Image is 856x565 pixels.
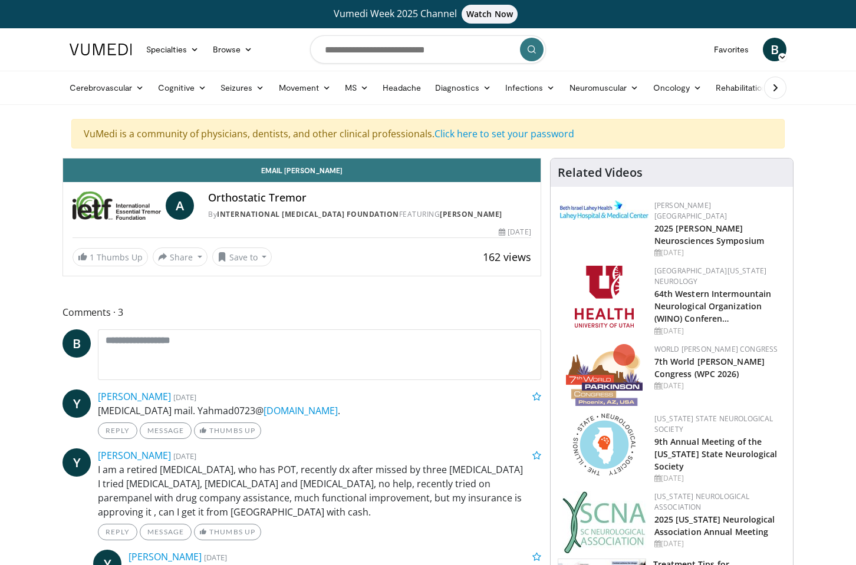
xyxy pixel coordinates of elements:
a: International [MEDICAL_DATA] Foundation [217,209,399,219]
span: 162 views [483,250,531,264]
a: Neuromuscular [562,76,646,100]
a: B [763,38,786,61]
a: Specialties [139,38,206,61]
a: 9th Annual Meeting of the [US_STATE] State Neurological Society [654,436,778,472]
a: Browse [206,38,260,61]
a: [PERSON_NAME][GEOGRAPHIC_DATA] [654,200,727,221]
p: [MEDICAL_DATA] mail. Yahmad0723@ . [98,404,541,418]
a: [US_STATE] State Neurological Society [654,414,773,434]
a: Message [140,422,192,439]
a: 2025 [PERSON_NAME] Neurosciences Symposium [654,223,764,246]
a: 7th World [PERSON_NAME] Congress (WPC 2026) [654,356,765,379]
a: Infections [498,76,562,100]
div: [DATE] [654,381,783,391]
img: f6362829-b0a3-407d-a044-59546adfd345.png.150x105_q85_autocrop_double_scale_upscale_version-0.2.png [575,266,634,328]
a: A [166,191,194,220]
a: Oncology [646,76,709,100]
div: [DATE] [654,247,783,258]
p: I am a retired [MEDICAL_DATA], who has POT, recently dx after missed by three [MEDICAL_DATA] I tr... [98,462,541,519]
img: b123db18-9392-45ae-ad1d-42c3758a27aa.jpg.150x105_q85_autocrop_double_scale_upscale_version-0.2.jpg [562,491,646,553]
span: 1 [90,252,94,263]
a: 2025 [US_STATE] Neurological Association Annual Meeting [654,514,775,537]
div: By FEATURING [208,209,531,220]
a: B [62,329,91,358]
img: 16fe1da8-a9a0-4f15-bd45-1dd1acf19c34.png.150x105_q85_autocrop_double_scale_upscale_version-0.2.png [566,344,643,406]
span: Watch Now [462,5,518,24]
a: Headache [376,76,428,100]
a: 1 Thumbs Up [73,248,148,266]
a: Favorites [707,38,756,61]
a: [US_STATE] Neurological Association [654,491,750,512]
a: World [PERSON_NAME] Congress [654,344,778,354]
a: Y [62,389,91,418]
div: [DATE] [654,326,783,336]
small: [DATE] [173,451,196,461]
a: 64th Western Intermountain Neurological Organization (WINO) Conferen… [654,288,772,324]
a: Message [140,524,192,540]
a: Thumbs Up [194,524,261,540]
a: Cognitive [151,76,213,100]
a: Reply [98,422,137,439]
a: [PERSON_NAME] [98,449,171,462]
input: Search topics, interventions [310,35,546,64]
div: [DATE] [654,538,783,549]
a: [PERSON_NAME] [129,550,202,563]
a: Y [62,448,91,477]
a: [PERSON_NAME] [440,209,502,219]
a: [GEOGRAPHIC_DATA][US_STATE] Neurology [654,266,767,286]
a: Vumedi Week 2025 ChannelWatch Now [71,5,785,24]
a: Movement [272,76,338,100]
button: Share [153,247,208,266]
img: e7977282-282c-4444-820d-7cc2733560fd.jpg.150x105_q85_autocrop_double_scale_upscale_version-0.2.jpg [560,200,648,220]
h4: Orthostatic Tremor [208,191,531,204]
a: [PERSON_NAME] [98,390,171,403]
small: [DATE] [204,552,227,563]
div: VuMedi is a community of physicians, dentists, and other clinical professionals. [71,119,785,148]
span: Comments 3 [62,305,541,320]
img: 71a8b48c-8850-4916-bbdd-e2f3ccf11ef9.png.150x105_q85_autocrop_double_scale_upscale_version-0.2.png [573,414,636,475]
a: [DOMAIN_NAME] [264,404,338,417]
span: Vumedi Week 2025 Channel [334,7,522,20]
small: [DATE] [173,392,196,402]
a: Reply [98,524,137,540]
div: [DATE] [654,473,783,484]
a: Click here to set your password [434,127,574,140]
img: International Essential Tremor Foundation [73,191,161,220]
a: Thumbs Up [194,422,261,439]
div: [DATE] [499,227,531,237]
h4: Related Videos [558,166,643,180]
img: VuMedi Logo [70,44,132,55]
a: Cerebrovascular [62,76,151,100]
a: Rehabilitation [709,76,773,100]
a: Seizures [213,76,272,100]
button: Save to [212,247,272,266]
a: Diagnostics [428,76,498,100]
a: Email [PERSON_NAME] [63,158,541,182]
a: MS [338,76,376,100]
